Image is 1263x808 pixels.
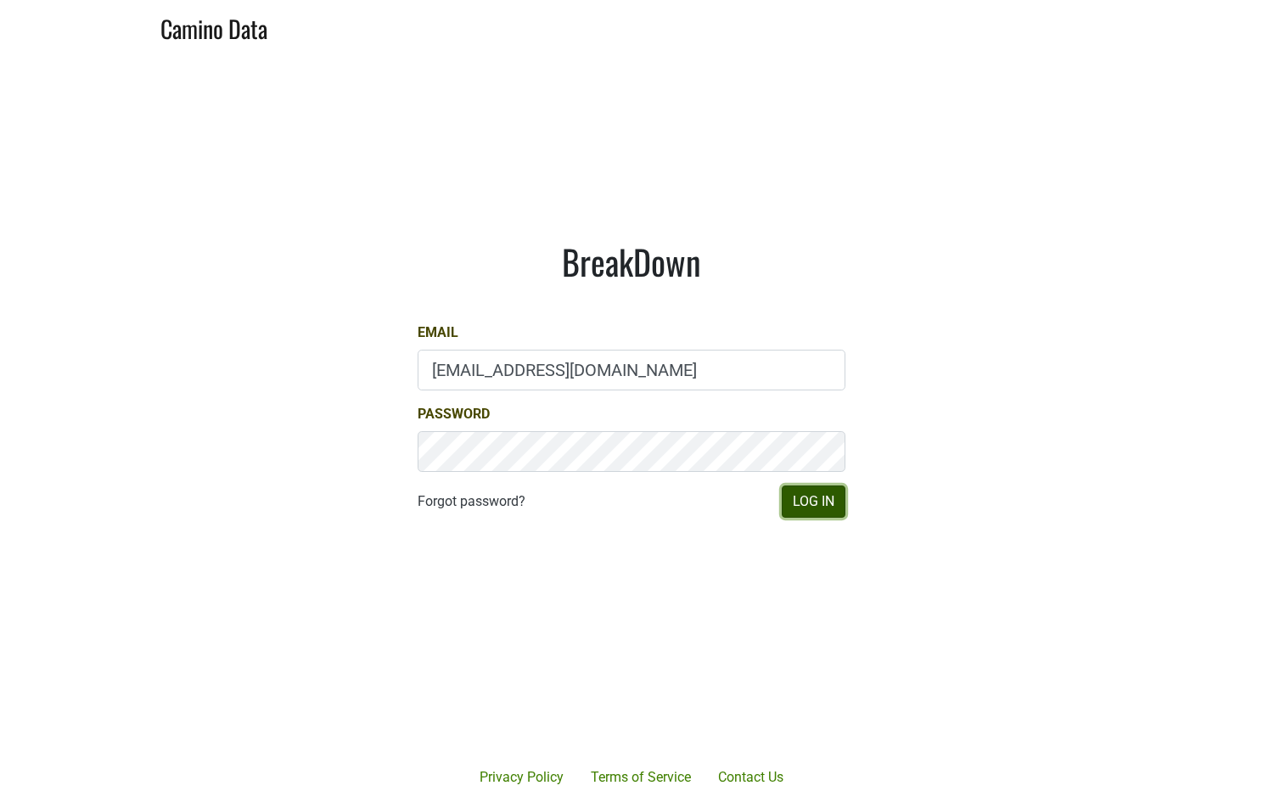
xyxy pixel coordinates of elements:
a: Camino Data [160,7,267,47]
label: Email [418,323,458,343]
a: Terms of Service [577,760,704,794]
button: Log In [782,485,845,518]
h1: BreakDown [418,241,845,282]
a: Privacy Policy [466,760,577,794]
label: Password [418,404,490,424]
a: Contact Us [704,760,797,794]
a: Forgot password? [418,491,525,512]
